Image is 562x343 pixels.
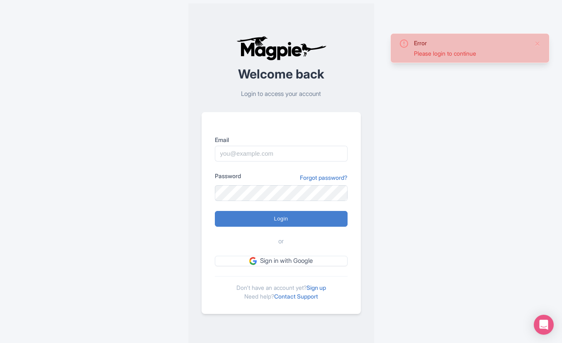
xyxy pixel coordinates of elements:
[274,293,318,300] a: Contact Support
[300,173,348,182] a: Forgot password?
[278,237,284,246] span: or
[215,256,348,266] a: Sign in with Google
[534,39,541,49] button: Close
[215,276,348,301] div: Don't have an account yet? Need help?
[534,315,554,335] div: Open Intercom Messenger
[249,257,257,265] img: google.svg
[215,171,241,180] label: Password
[414,39,528,47] div: Error
[215,146,348,162] input: you@example.com
[414,49,528,58] div: Please login to continue
[215,135,348,144] label: Email
[215,211,348,227] input: Login
[202,67,361,81] h2: Welcome back
[307,284,326,291] a: Sign up
[234,36,328,61] img: logo-ab69f6fb50320c5b225c76a69d11143b.png
[202,89,361,99] p: Login to access your account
